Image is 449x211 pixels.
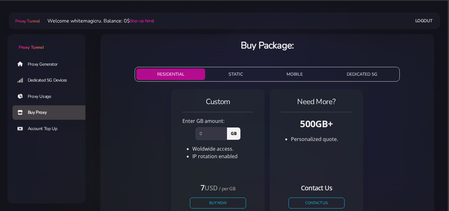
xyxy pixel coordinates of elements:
a: Dedicated 5G Devices [12,73,90,88]
h3: Buy Package: [105,39,429,52]
span: GB [227,127,240,140]
a: Account Top Up [12,122,90,136]
input: 0 [196,127,227,140]
h4: 7 [190,182,246,193]
li: Welcome whitemagicru. Balance: 0$ [40,17,154,25]
h3: 500GB+ [281,117,352,130]
iframe: Webchat Widget [413,175,441,203]
a: Proxy Tunnel [7,34,85,51]
span: Proxy Tunnel [19,44,44,50]
a: Buy Proxy [12,105,90,120]
button: Buy Now [190,198,246,208]
a: Proxy Tunnel [14,16,40,26]
small: USD [205,183,217,192]
li: Woldwide access. [192,145,253,153]
a: CONTACT US [288,198,345,208]
a: Proxy Usage [12,89,90,104]
a: Logout [415,15,433,27]
small: / per GB [219,185,235,192]
a: Proxy Generator [12,57,90,71]
h4: Custom [182,97,253,107]
a: (top-up here) [130,18,154,24]
h4: Need More? [281,97,352,107]
small: Contact Us [301,183,332,192]
div: Enter GB amount: [179,117,257,125]
button: RESIDENTIAL [136,68,205,80]
li: IP rotation enabled [192,153,253,160]
span: Proxy Tunnel [15,18,40,24]
button: MOBILE [266,68,324,80]
button: DEDICATED 5G [326,68,398,80]
button: STATIC [208,68,263,80]
li: Personalized quote. [291,135,352,143]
